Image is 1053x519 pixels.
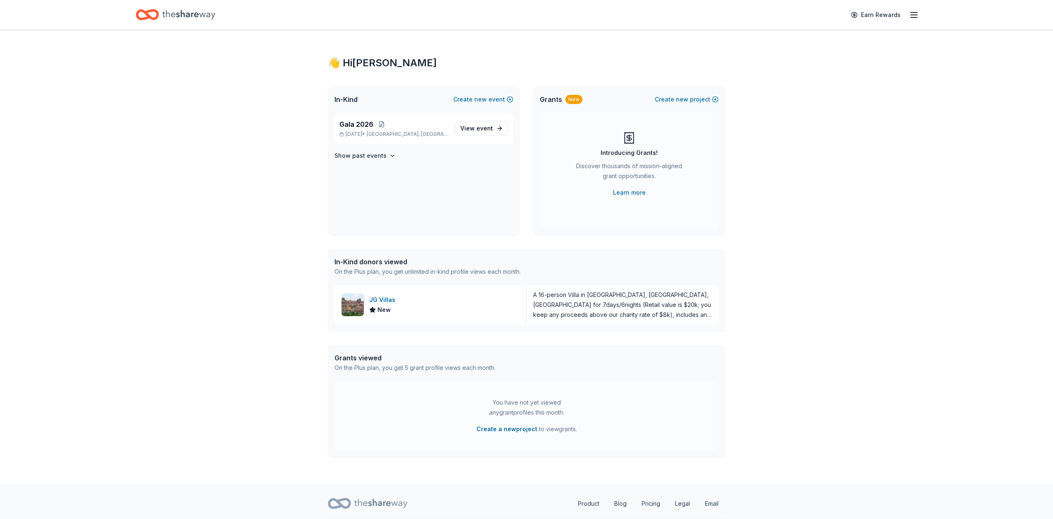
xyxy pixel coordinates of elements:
button: Show past events [334,151,396,161]
a: Learn more [613,188,646,198]
div: You have not yet viewed any grant profiles this month. [475,398,578,418]
a: View event [455,121,508,136]
span: new [676,94,688,104]
div: Introducing Grants! [601,148,658,158]
div: JG Villas [369,295,399,305]
span: View [460,123,493,133]
a: Blog [608,495,633,512]
p: [DATE] • [339,131,448,138]
div: A 16-person Villa in [GEOGRAPHIC_DATA], [GEOGRAPHIC_DATA], [GEOGRAPHIC_DATA] for 7days/6nights (R... [533,290,712,320]
h4: Show past events [334,151,387,161]
nav: quick links [571,495,725,512]
div: On the Plus plan, you get 5 grant profile views each month. [334,363,495,373]
span: event [476,125,493,132]
button: Createnewevent [453,94,513,104]
div: On the Plus plan, you get unlimited in-kind profile views each month. [334,267,521,277]
span: Gala 2026 [339,119,373,129]
div: 👋 Hi [PERSON_NAME] [328,56,725,70]
a: Legal [668,495,697,512]
a: Earn Rewards [846,7,906,22]
span: to view grants . [476,424,577,434]
a: Email [698,495,725,512]
div: Discover thousands of mission-aligned grant opportunities. [573,161,685,184]
div: New [565,95,582,104]
span: new [474,94,487,104]
button: Createnewproject [655,94,719,104]
button: Create a newproject [476,424,537,434]
div: In-Kind donors viewed [334,257,521,267]
a: Pricing [635,495,667,512]
span: New [377,305,391,315]
span: In-Kind [334,94,358,104]
span: Grants [540,94,562,104]
img: Image for JG Villas [341,294,364,316]
span: [GEOGRAPHIC_DATA], [GEOGRAPHIC_DATA] [367,131,448,138]
div: Grants viewed [334,353,495,363]
a: Product [571,495,606,512]
a: Home [136,5,215,24]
